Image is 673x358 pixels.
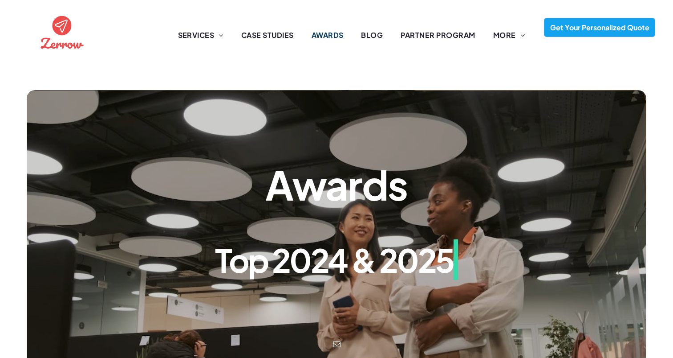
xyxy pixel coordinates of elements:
a: AWARDS [303,30,353,41]
img: the logo for zernow is a red circle with an airplane in it . [38,8,86,56]
span: Get Your Personalized Quote [547,18,653,37]
a: email [331,339,342,352]
span: Awards [265,159,407,210]
a: MORE [484,30,534,41]
a: SERVICES [169,30,232,41]
h1: Top 2024 & 2025 [52,239,621,280]
a: PARTNER PROGRAM [392,30,484,41]
a: Get Your Personalized Quote [544,18,655,37]
a: BLOG [352,30,392,41]
a: CASE STUDIES [232,30,303,41]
